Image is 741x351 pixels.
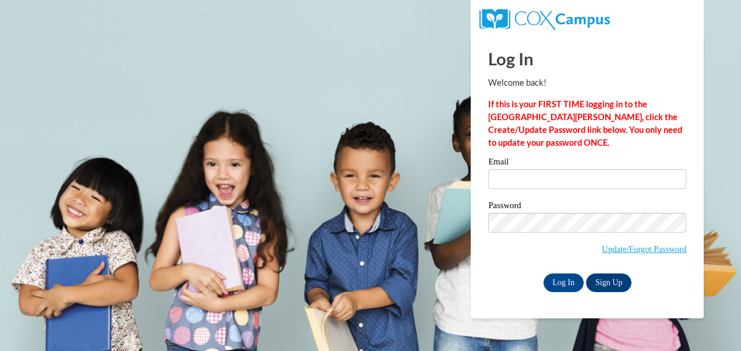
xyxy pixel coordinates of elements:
[488,99,682,148] strong: If this is your FIRST TIME logging in to the [GEOGRAPHIC_DATA][PERSON_NAME], click the Create/Upd...
[488,201,686,213] label: Password
[488,47,686,71] h1: Log In
[488,157,686,169] label: Email
[602,244,686,254] a: Update/Forgot Password
[479,13,609,23] a: COX Campus
[479,9,609,30] img: COX Campus
[586,273,631,292] a: Sign Up
[488,76,686,89] p: Welcome back!
[544,273,584,292] input: Log In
